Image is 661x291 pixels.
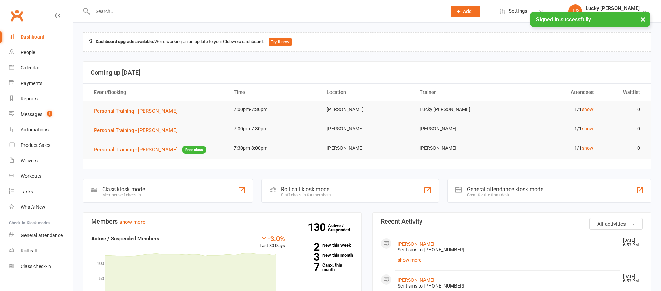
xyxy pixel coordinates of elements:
[600,140,646,156] td: 0
[9,60,73,76] a: Calendar
[295,252,319,262] strong: 3
[21,80,42,86] div: Payments
[21,96,38,101] div: Reports
[9,29,73,45] a: Dashboard
[9,122,73,138] a: Automations
[586,5,640,11] div: Lucky [PERSON_NAME]
[600,101,646,118] td: 0
[295,262,319,272] strong: 7
[94,126,182,134] button: Personal Training - [PERSON_NAME]
[21,142,50,148] div: Product Sales
[21,204,45,210] div: What's New
[508,3,527,19] span: Settings
[21,127,49,132] div: Automations
[21,263,51,269] div: Class check-in
[381,218,643,225] h3: Recent Activity
[21,173,41,179] div: Workouts
[398,255,617,265] a: show more
[260,235,285,242] div: -3.0%
[9,243,73,259] a: Roll call
[398,283,464,289] span: Sent sms to [PHONE_NUMBER]
[308,222,328,233] strong: 130
[260,235,285,249] div: Last 30 Days
[102,193,145,197] div: Member self check-in
[506,140,599,156] td: 1/1
[9,184,73,200] a: Tasks
[9,138,73,153] a: Product Sales
[586,11,640,18] div: Bodyline Fitness
[91,69,643,76] h3: Coming up [DATE]
[8,7,25,24] a: Clubworx
[21,50,35,55] div: People
[21,65,40,71] div: Calendar
[637,12,649,26] button: ×
[94,107,182,115] button: Personal Training - [PERSON_NAME]
[321,84,413,101] th: Location
[413,101,506,118] td: Lucky [PERSON_NAME]
[21,111,42,117] div: Messages
[21,248,37,254] div: Roll call
[600,121,646,137] td: 0
[413,140,506,156] td: [PERSON_NAME]
[94,127,178,133] span: Personal Training - [PERSON_NAME]
[295,263,353,272] a: 7Canx. this month
[102,186,145,193] div: Class kiosk mode
[582,145,594,151] a: show
[182,146,206,154] span: Free class
[398,247,464,252] span: Sent sms to [PHONE_NUMBER]
[467,193,543,197] div: Great for the front desk
[9,45,73,60] a: People
[413,84,506,101] th: Trainer
[467,186,543,193] div: General attendance kiosk mode
[413,121,506,137] td: [PERSON_NAME]
[9,91,73,107] a: Reports
[94,108,178,114] span: Personal Training - [PERSON_NAME]
[9,259,73,274] a: Class kiosk mode
[94,145,206,154] button: Personal Training - [PERSON_NAME]Free class
[9,76,73,91] a: Payments
[536,16,592,23] span: Signed in successfully.
[9,228,73,243] a: General attendance kiosk mode
[451,6,480,17] button: Add
[281,193,331,197] div: Staff check-in for members
[91,218,353,225] h3: Members
[568,4,582,18] div: LS
[21,34,44,40] div: Dashboard
[47,111,52,117] span: 1
[269,38,292,46] button: Try it now
[328,218,358,237] a: 130Active / Suspended
[506,101,599,118] td: 1/1
[398,277,434,283] a: [PERSON_NAME]
[21,158,38,163] div: Waivers
[506,84,599,101] th: Attendees
[620,274,642,283] time: [DATE] 6:53 PM
[582,107,594,112] a: show
[321,101,413,118] td: [PERSON_NAME]
[589,218,643,230] button: All activities
[94,147,178,153] span: Personal Training - [PERSON_NAME]
[9,107,73,122] a: Messages 1
[321,140,413,156] td: [PERSON_NAME]
[21,189,33,194] div: Tasks
[228,101,321,118] td: 7:00pm-7:30pm
[9,153,73,169] a: Waivers
[620,238,642,247] time: [DATE] 6:53 PM
[228,84,321,101] th: Time
[228,140,321,156] td: 7:30pm-8:00pm
[9,169,73,184] a: Workouts
[281,186,331,193] div: Roll call kiosk mode
[21,233,63,238] div: General attendance
[398,241,434,247] a: [PERSON_NAME]
[91,236,159,242] strong: Active / Suspended Members
[506,121,599,137] td: 1/1
[91,7,442,16] input: Search...
[582,126,594,131] a: show
[463,9,472,14] span: Add
[295,243,353,247] a: 2New this week
[295,242,319,252] strong: 2
[600,84,646,101] th: Waitlist
[295,253,353,257] a: 3New this month
[119,219,145,225] a: show more
[96,39,154,44] strong: Dashboard upgrade available:
[83,32,651,52] div: We're working on an update to your Clubworx dashboard.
